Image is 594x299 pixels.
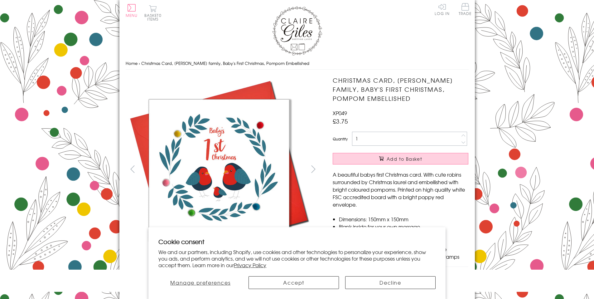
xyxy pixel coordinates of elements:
nav: breadcrumbs [126,57,469,70]
button: prev [126,162,140,176]
span: Add to Basket [387,156,422,162]
span: › [139,60,140,66]
span: Menu [126,12,138,18]
label: Quantity [333,136,348,142]
img: Christmas Card, Robin family, Baby's First Christmas, Pompom Embellished [320,76,507,263]
h1: Christmas Card, [PERSON_NAME] family, Baby's First Christmas, Pompom Embellished [333,76,468,103]
span: £3.75 [333,117,348,125]
img: Christmas Card, Robin family, Baby's First Christmas, Pompom Embellished [125,76,312,263]
span: Trade [459,3,472,15]
span: 0 items [147,12,162,22]
a: Home [126,60,138,66]
button: next [306,162,320,176]
h2: Cookie consent [158,237,436,246]
img: Claire Giles Greetings Cards [272,6,322,56]
span: Christmas Card, [PERSON_NAME] family, Baby's First Christmas, Pompom Embellished [141,60,309,66]
button: Accept [249,276,339,289]
span: Manage preferences [170,279,230,286]
span: XP049 [333,109,347,117]
a: Trade [459,3,472,17]
a: Privacy Policy [234,261,266,269]
button: Add to Basket [333,153,468,164]
button: Basket0 items [144,5,162,21]
p: We and our partners, including Shopify, use cookies and other technologies to personalize your ex... [158,249,436,268]
button: Manage preferences [158,276,242,289]
li: Dimensions: 150mm x 150mm [339,215,468,223]
p: A beautiful babys first Christmas card. With cute robins surrounded by Christmas laurel and embel... [333,171,468,208]
a: Log In [435,3,450,15]
li: Blank inside for your own message [339,223,468,230]
button: Menu [126,4,138,17]
button: Decline [345,276,436,289]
